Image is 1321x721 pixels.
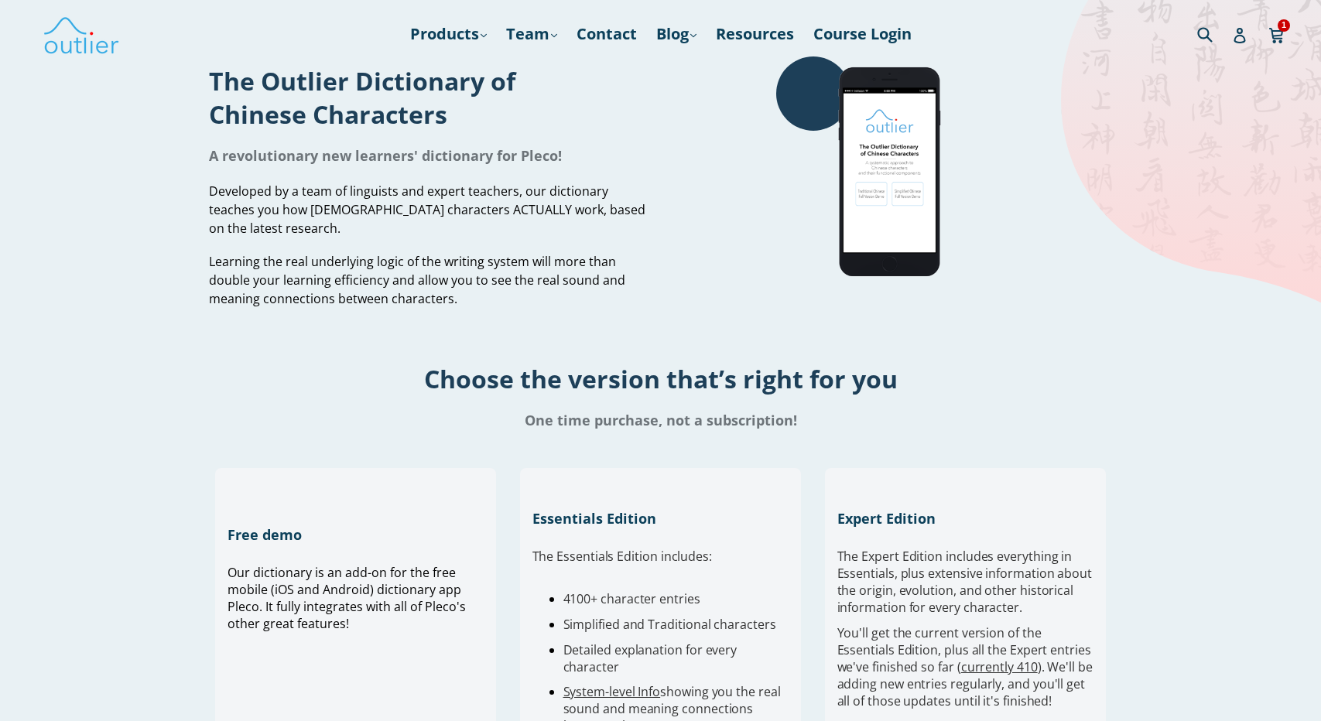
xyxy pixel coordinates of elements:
[532,548,712,565] span: The Essentials Edition includes:
[563,683,661,700] a: System-level Info
[228,564,466,632] span: Our dictionary is an add-on for the free mobile (iOS and Android) dictionary app Pleco. It fully ...
[402,20,495,48] a: Products
[961,658,1038,675] a: currently 410
[649,20,704,48] a: Blog
[569,20,645,48] a: Contact
[209,183,645,237] span: Developed by a team of linguists and expert teachers, our dictionary teaches you how [DEMOGRAPHIC...
[209,253,625,307] span: Learning the real underlying logic of the writing system will more than double your learning effi...
[43,12,120,56] img: Outlier Linguistics
[837,548,1092,616] span: verything in Essentials, plus extensive information about the origin, evolution, and other histor...
[532,509,789,528] h1: Essentials Edition
[1193,18,1236,50] input: Search
[209,146,649,165] h1: A revolutionary new learners' dictionary for Pleco!
[806,20,919,48] a: Course Login
[837,624,1093,709] span: You'll get the current version of the Essentials Edition, plus all the Expert entries we've finis...
[708,20,802,48] a: Resources
[563,641,738,675] span: Detailed explanation for every character
[498,20,565,48] a: Team
[563,590,700,607] span: 4100+ character entries
[209,64,649,131] h1: The Outlier Dictionary of Chinese Characters
[563,616,776,633] span: Simplified and Traditional characters
[1278,19,1290,31] span: 1
[837,548,1004,565] span: The Expert Edition includes e
[837,509,1094,528] h1: Expert Edition
[228,525,484,544] h1: Free demo
[1268,16,1286,52] a: 1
